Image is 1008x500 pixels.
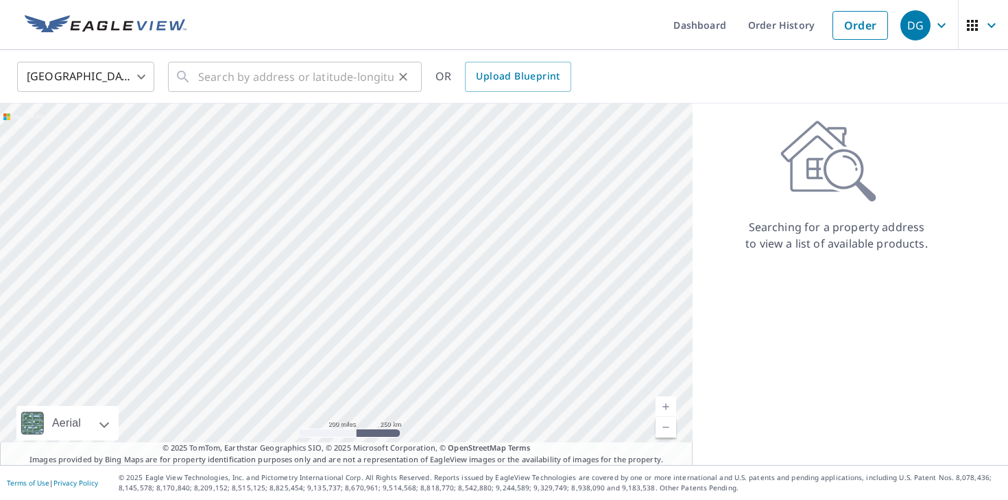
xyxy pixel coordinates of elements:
div: Aerial [48,406,85,440]
a: Current Level 5, Zoom Out [656,417,676,438]
img: EV Logo [25,15,187,36]
a: Terms of Use [7,478,49,488]
p: Searching for a property address to view a list of available products. [745,219,928,252]
a: Privacy Policy [53,478,98,488]
div: DG [900,10,931,40]
a: Terms [508,442,531,453]
a: OpenStreetMap [448,442,505,453]
span: Upload Blueprint [476,68,560,85]
p: © 2025 Eagle View Technologies, Inc. and Pictometry International Corp. All Rights Reserved. Repo... [119,473,1001,493]
a: Current Level 5, Zoom In [656,396,676,417]
a: Order [832,11,888,40]
input: Search by address or latitude-longitude [198,58,394,96]
span: © 2025 TomTom, Earthstar Geographics SIO, © 2025 Microsoft Corporation, © [163,442,531,454]
div: [GEOGRAPHIC_DATA] [17,58,154,96]
div: Aerial [16,406,119,440]
a: Upload Blueprint [465,62,571,92]
p: | [7,479,98,487]
div: OR [435,62,571,92]
button: Clear [394,67,413,86]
